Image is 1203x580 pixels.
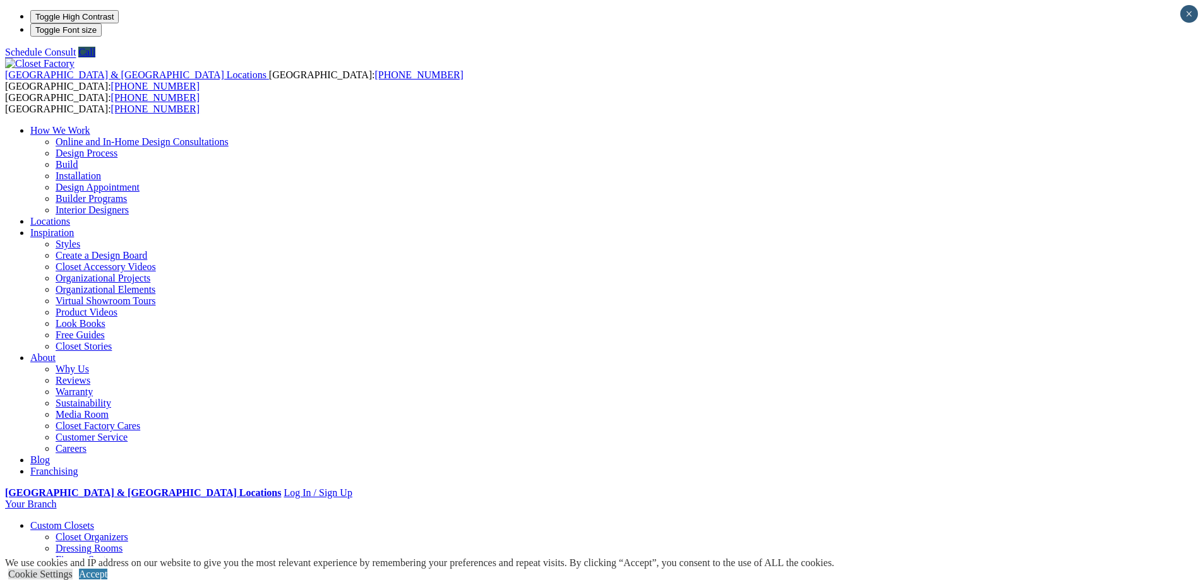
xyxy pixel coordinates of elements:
a: Custom Closets [30,520,94,531]
a: Inspiration [30,227,74,238]
a: Design Process [56,148,117,158]
a: [PHONE_NUMBER] [111,104,200,114]
a: Closet Stories [56,341,112,352]
a: Careers [56,443,87,454]
button: Toggle High Contrast [30,10,119,23]
a: Log In / Sign Up [284,487,352,498]
a: Look Books [56,318,105,329]
a: Dressing Rooms [56,543,123,553]
a: Reviews [56,375,90,386]
a: Online and In-Home Design Consultations [56,136,229,147]
a: Customer Service [56,432,128,442]
a: Virtual Showroom Tours [56,295,156,306]
a: Closet Organizers [56,531,128,542]
a: Create a Design Board [56,250,147,261]
a: Build [56,159,78,170]
a: Closet Factory Cares [56,420,140,431]
a: [GEOGRAPHIC_DATA] & [GEOGRAPHIC_DATA] Locations [5,487,281,498]
a: About [30,352,56,363]
a: Free Guides [56,329,105,340]
span: [GEOGRAPHIC_DATA]: [GEOGRAPHIC_DATA]: [5,92,200,114]
button: Toggle Font size [30,23,102,37]
a: Locations [30,216,70,227]
span: [GEOGRAPHIC_DATA]: [GEOGRAPHIC_DATA]: [5,69,464,92]
a: Organizational Elements [56,284,155,295]
a: Blog [30,454,50,465]
a: How We Work [30,125,90,136]
span: Toggle High Contrast [35,12,114,21]
div: We use cookies and IP address on our website to give you the most relevant experience by remember... [5,557,834,569]
a: Finesse Systems [56,554,122,565]
a: Why Us [56,364,89,374]
a: Franchising [30,466,78,476]
button: Close [1180,5,1198,23]
a: Warranty [56,386,93,397]
a: Product Videos [56,307,117,317]
span: Toggle Font size [35,25,97,35]
a: [PHONE_NUMBER] [111,81,200,92]
a: Closet Accessory Videos [56,261,156,272]
a: Interior Designers [56,204,129,215]
a: Design Appointment [56,182,140,192]
a: [GEOGRAPHIC_DATA] & [GEOGRAPHIC_DATA] Locations [5,69,269,80]
a: Cookie Settings [8,569,73,579]
a: [PHONE_NUMBER] [374,69,463,80]
a: Media Room [56,409,109,420]
a: Sustainability [56,398,111,408]
span: [GEOGRAPHIC_DATA] & [GEOGRAPHIC_DATA] Locations [5,69,266,80]
img: Closet Factory [5,58,75,69]
a: Schedule Consult [5,47,76,57]
a: [PHONE_NUMBER] [111,92,200,103]
a: Styles [56,239,80,249]
a: Installation [56,170,101,181]
a: Organizational Projects [56,273,150,283]
a: Call [78,47,95,57]
a: Builder Programs [56,193,127,204]
a: Your Branch [5,499,56,509]
a: Accept [79,569,107,579]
